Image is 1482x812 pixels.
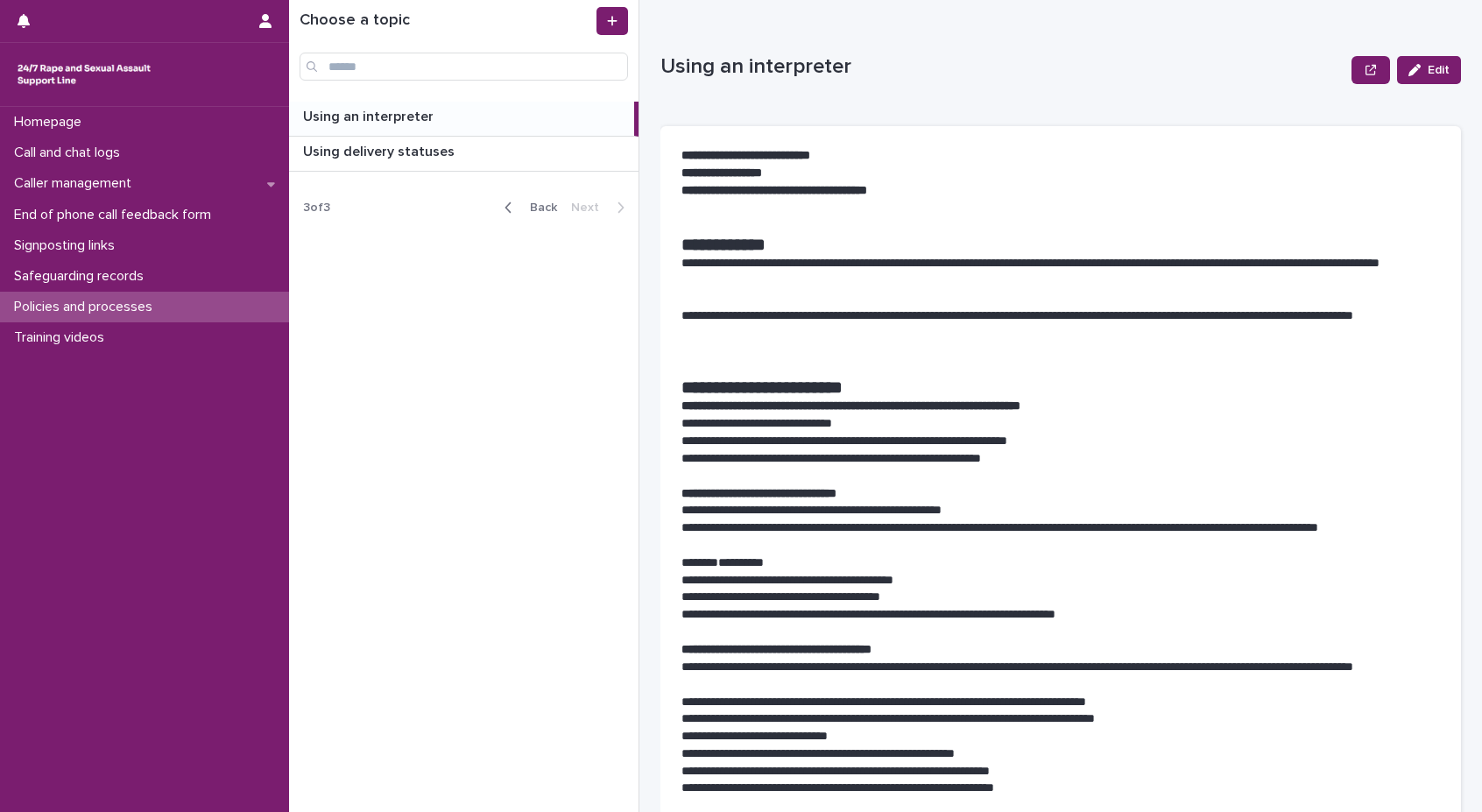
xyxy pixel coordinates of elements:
p: 3 of 3 [289,187,344,229]
p: Using delivery statuses [303,140,458,160]
p: Using an interpreter [660,54,1344,80]
span: Next [571,201,610,214]
h1: Choose a topic [300,11,593,31]
button: Next [564,200,639,215]
span: Back [519,201,557,214]
button: Back [490,200,564,215]
input: Search [300,53,628,81]
p: Signposting links [7,237,129,254]
a: Using delivery statusesUsing delivery statuses [289,137,639,172]
p: Homepage [7,114,95,131]
p: Caller management [7,175,145,192]
a: Using an interpreterUsing an interpreter [289,102,639,137]
p: Call and chat logs [7,145,134,161]
p: Using an interpreter [303,105,437,125]
p: Safeguarding records [7,268,158,285]
img: rhQMoQhaT3yELyF149Cw [14,57,154,92]
p: End of phone call feedback form [7,207,225,223]
button: Edit [1397,56,1461,84]
span: Edit [1428,64,1450,76]
p: Training videos [7,329,118,346]
p: Policies and processes [7,299,166,315]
